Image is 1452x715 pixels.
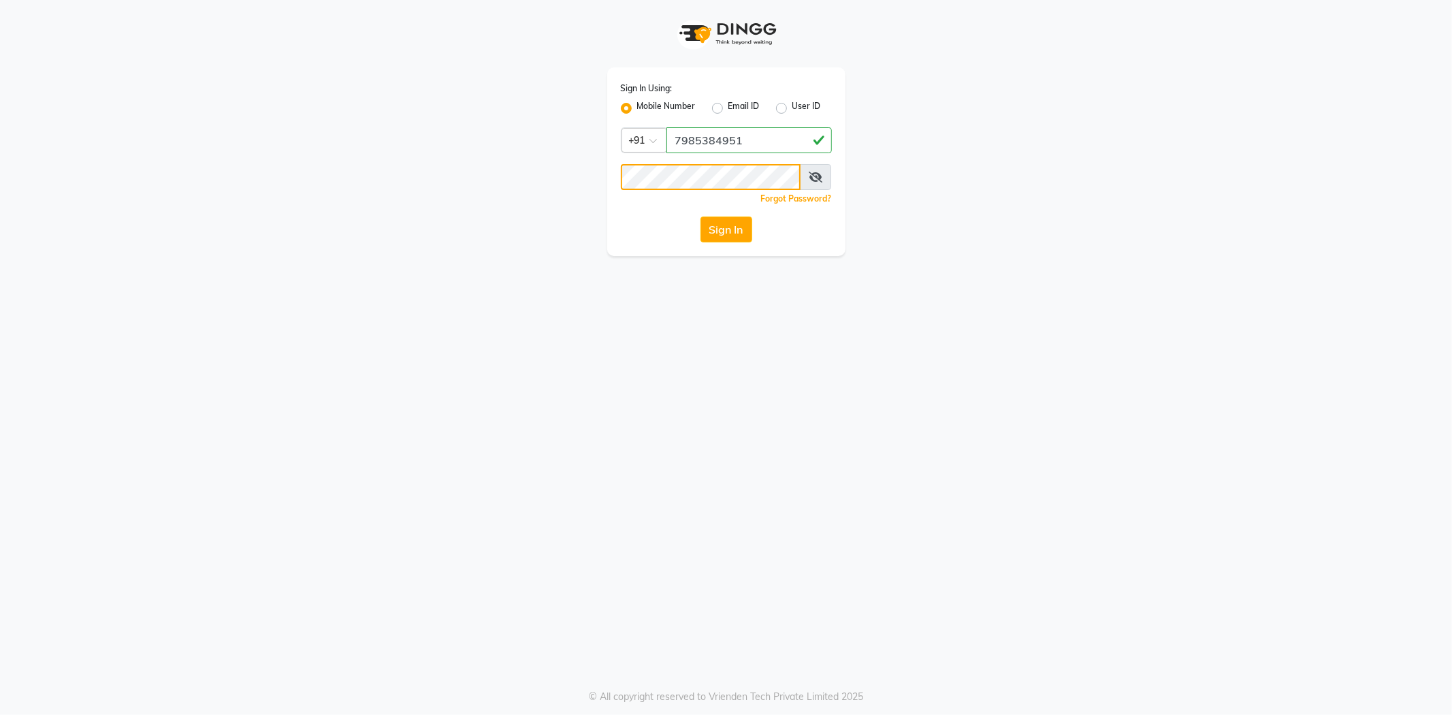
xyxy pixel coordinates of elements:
[672,14,781,54] img: logo1.svg
[792,100,821,116] label: User ID
[728,100,760,116] label: Email ID
[666,127,832,153] input: Username
[621,164,801,190] input: Username
[637,100,696,116] label: Mobile Number
[700,217,752,242] button: Sign In
[621,82,673,95] label: Sign In Using:
[761,193,832,204] a: Forgot Password?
